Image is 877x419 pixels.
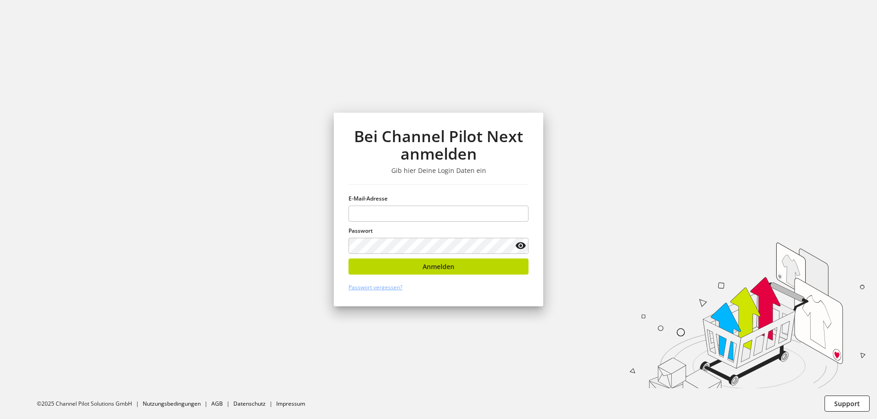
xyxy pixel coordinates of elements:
[211,400,223,408] a: AGB
[276,400,305,408] a: Impressum
[834,399,860,408] span: Support
[348,227,373,235] span: Passwort
[348,258,529,275] button: Anmelden
[825,396,870,412] button: Support
[37,400,143,408] li: ©2025 Channel Pilot Solutions GmbH
[423,262,454,271] span: Anmelden
[348,127,529,163] h1: Bei Channel Pilot Next anmelden
[348,195,388,202] span: E-Mail-Adresse
[233,400,266,408] a: Datenschutz
[143,400,201,408] a: Nutzungsbedingungen
[348,166,529,175] h3: Gib hier Deine Login Daten ein
[348,283,402,291] a: Passwort vergessen?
